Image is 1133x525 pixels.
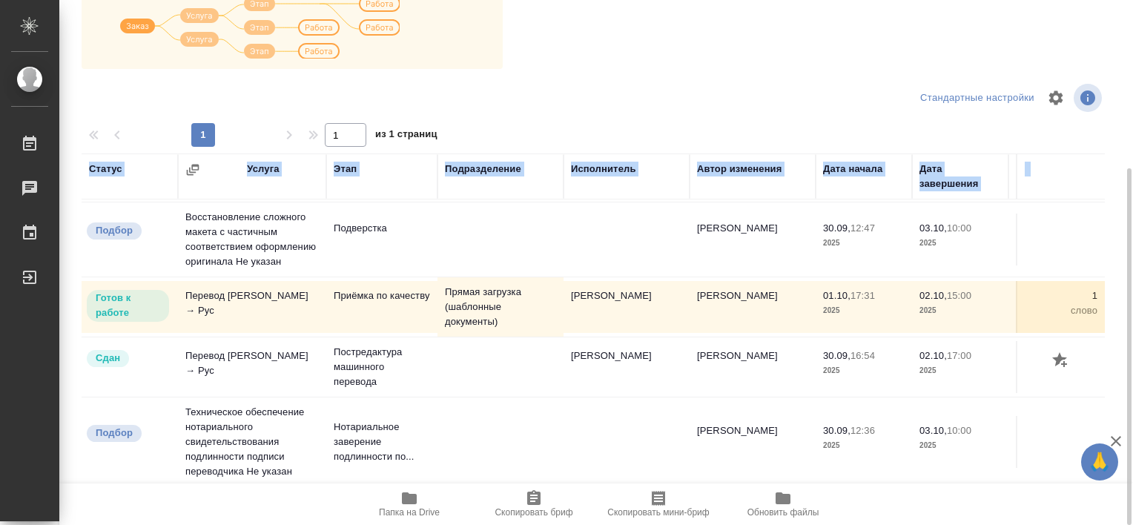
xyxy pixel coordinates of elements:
[823,425,850,436] p: 30.09,
[823,350,850,361] p: 30.09,
[747,507,819,518] span: Обновить файлы
[850,350,875,361] p: 16:54
[697,162,782,176] div: Автор изменения
[347,483,472,525] button: Папка на Drive
[607,507,709,518] span: Скопировать мини-бриф
[823,438,905,453] p: 2025
[437,277,564,337] td: Прямая загрузка (шаблонные документы)
[178,281,326,333] td: Перевод [PERSON_NAME] → Рус
[919,350,947,361] p: 02.10,
[690,416,816,468] td: [PERSON_NAME]
[919,290,947,301] p: 02.10,
[96,223,133,238] p: Подбор
[919,222,947,234] p: 03.10,
[334,288,430,303] p: Приёмка по качеству
[445,162,521,176] div: Подразделение
[96,351,120,366] p: Сдан
[919,425,947,436] p: 03.10,
[823,303,905,318] p: 2025
[334,345,430,389] p: Постредактура машинного перевода
[472,483,596,525] button: Скопировать бриф
[947,290,971,301] p: 15:00
[178,341,326,393] td: Перевод [PERSON_NAME] → Рус
[947,222,971,234] p: 10:00
[564,341,690,393] td: [PERSON_NAME]
[334,162,357,176] div: Этап
[919,363,1001,378] p: 2025
[850,290,875,301] p: 17:31
[919,162,1001,191] div: Дата завершения
[823,222,850,234] p: 30.09,
[916,87,1038,110] div: split button
[850,222,875,234] p: 12:47
[823,162,882,176] div: Дата начала
[823,290,850,301] p: 01.10,
[564,281,690,333] td: [PERSON_NAME]
[721,483,845,525] button: Обновить файлы
[247,162,279,176] div: Услуга
[178,202,326,277] td: Восстановление сложного макета с частичным соответствием оформлению оригинала Не указан
[690,281,816,333] td: [PERSON_NAME]
[96,426,133,440] p: Подбор
[1087,446,1112,478] span: 🙏
[690,214,816,265] td: [PERSON_NAME]
[375,125,437,147] span: из 1 страниц
[947,350,971,361] p: 17:00
[334,420,430,464] p: Нотариальное заверение подлинности по...
[379,507,440,518] span: Папка на Drive
[96,291,160,320] p: Готов к работе
[185,162,200,177] button: Сгруппировать
[89,162,122,176] div: Статус
[1081,443,1118,481] button: 🙏
[919,438,1001,453] p: 2025
[919,236,1001,251] p: 2025
[947,425,971,436] p: 10:00
[823,236,905,251] p: 2025
[571,162,636,176] div: Исполнитель
[823,363,905,378] p: 2025
[919,303,1001,318] p: 2025
[334,221,430,236] p: Подверстка
[1038,80,1074,116] span: Настроить таблицу
[690,341,816,393] td: [PERSON_NAME]
[178,397,326,486] td: Техническое обеспечение нотариального свидетельствования подлинности подписи переводчика Не указан
[850,425,875,436] p: 12:36
[495,507,572,518] span: Скопировать бриф
[596,483,721,525] button: Скопировать мини-бриф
